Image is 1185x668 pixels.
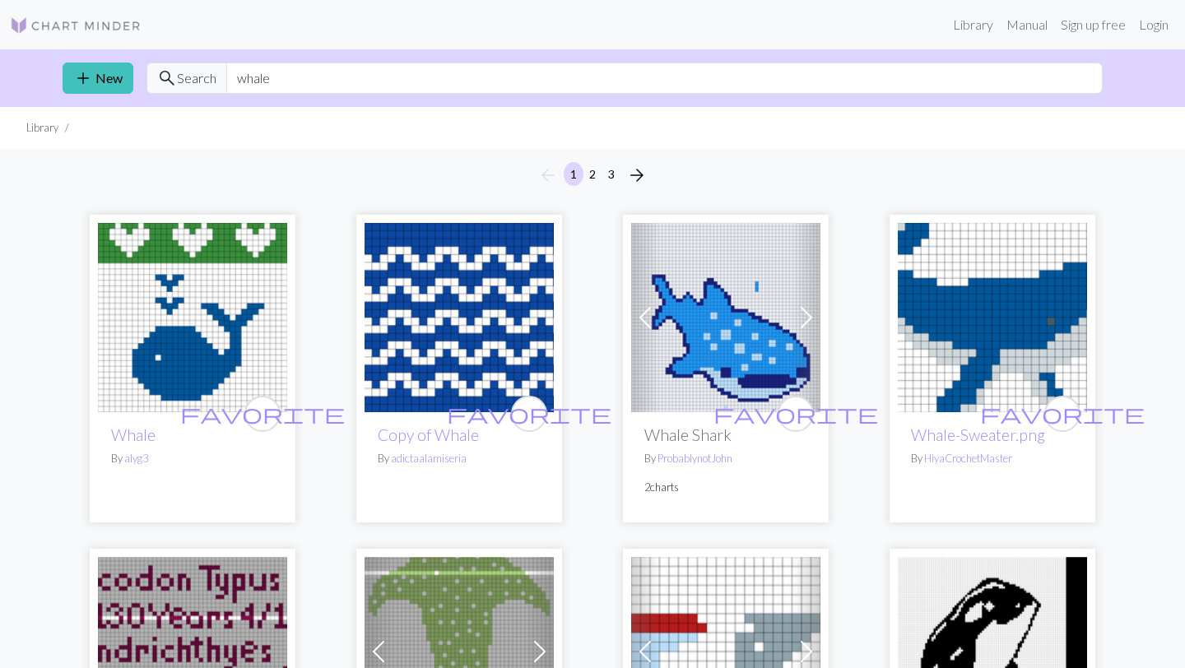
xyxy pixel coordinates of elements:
[898,642,1087,657] a: cute-orca-whale-illustration-killer-whale-cartoon-clipart-vector.jpg
[98,223,287,412] img: Whale
[778,396,814,432] button: favourite
[244,396,281,432] button: favourite
[980,397,1145,430] i: favourite
[63,63,133,94] a: New
[378,451,541,466] p: By
[73,67,93,90] span: add
[627,165,647,185] i: Next
[620,162,653,188] button: Next
[924,452,1012,465] a: HiyaCrochetMaster
[447,401,611,426] span: favorite
[644,425,807,444] h2: Whale Shark
[1132,8,1175,41] a: Login
[124,452,148,465] a: alyg3
[10,16,142,35] img: Logo
[911,451,1074,466] p: By
[583,162,602,186] button: 2
[98,642,287,657] a: Whale shark info
[980,401,1145,426] span: favorite
[26,120,58,136] li: Library
[631,223,820,412] img: aa00ae5921334b0dc1ec3a5688ac4dfd.jpg
[713,401,878,426] span: favorite
[177,68,216,88] span: Search
[180,397,345,430] i: favourite
[898,308,1087,323] a: Whale-Sweater.png
[511,396,547,432] button: favourite
[532,162,653,188] nav: Page navigation
[898,223,1087,412] img: Whale-Sweater.png
[631,308,820,323] a: aa00ae5921334b0dc1ec3a5688ac4dfd.jpg
[98,308,287,323] a: Whale
[1000,8,1054,41] a: Manual
[365,223,554,412] img: Whale
[111,425,156,444] a: Whale
[627,164,647,187] span: arrow_forward
[378,425,479,444] a: Copy of Whale
[658,452,732,465] a: ProbablynotJohn
[911,425,1045,444] a: Whale-Sweater.png
[644,451,807,466] p: By
[365,642,554,657] a: whale shark
[1044,396,1080,432] button: favourite
[713,397,878,430] i: favourite
[157,67,177,90] span: search
[644,480,807,495] p: 2 charts
[447,397,611,430] i: favourite
[946,8,1000,41] a: Library
[365,308,554,323] a: Whale
[391,452,467,465] a: adictaalamiseria
[111,451,274,466] p: By
[602,162,621,186] button: 3
[180,401,345,426] span: favorite
[1054,8,1132,41] a: Sign up free
[564,162,583,186] button: 1
[631,642,820,657] a: Whale and boat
